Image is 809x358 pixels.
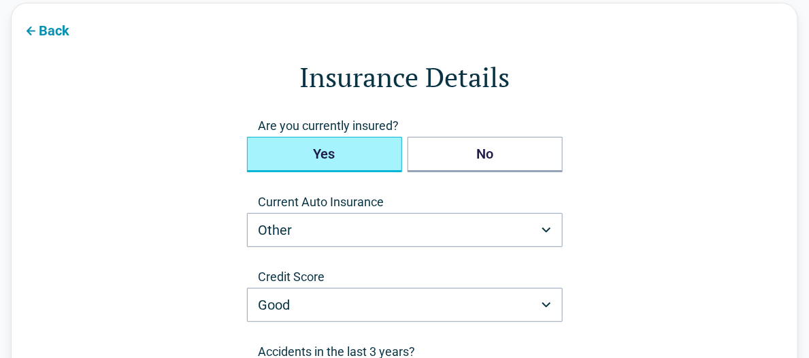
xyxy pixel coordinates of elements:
[247,269,563,285] label: Credit Score
[408,137,563,172] button: No
[247,194,563,210] label: Current Auto Insurance
[66,58,743,96] h1: Insurance Details
[247,118,563,134] span: Are you currently insured?
[247,137,402,172] button: Yes
[12,14,80,45] button: Back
